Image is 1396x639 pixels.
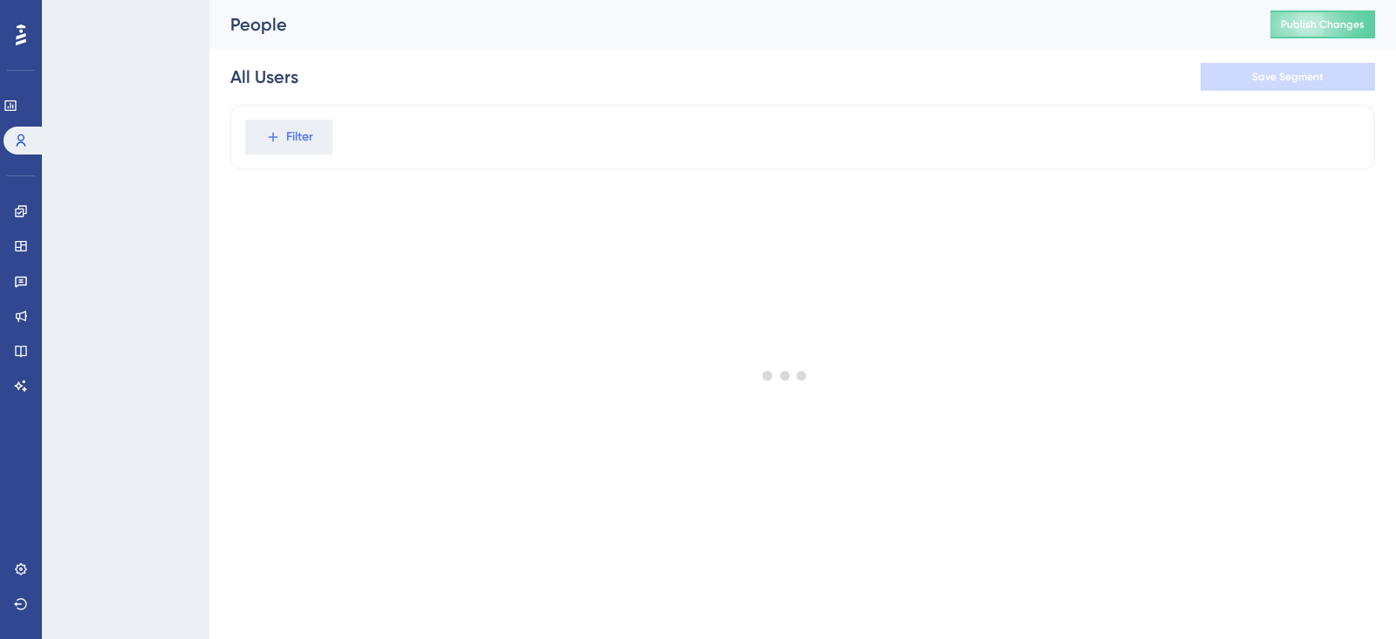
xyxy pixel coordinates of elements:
span: Publish Changes [1281,17,1365,31]
div: People [230,12,1227,37]
button: Publish Changes [1270,10,1375,38]
button: Save Segment [1201,63,1375,91]
span: Save Segment [1252,70,1324,84]
div: All Users [230,65,298,89]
